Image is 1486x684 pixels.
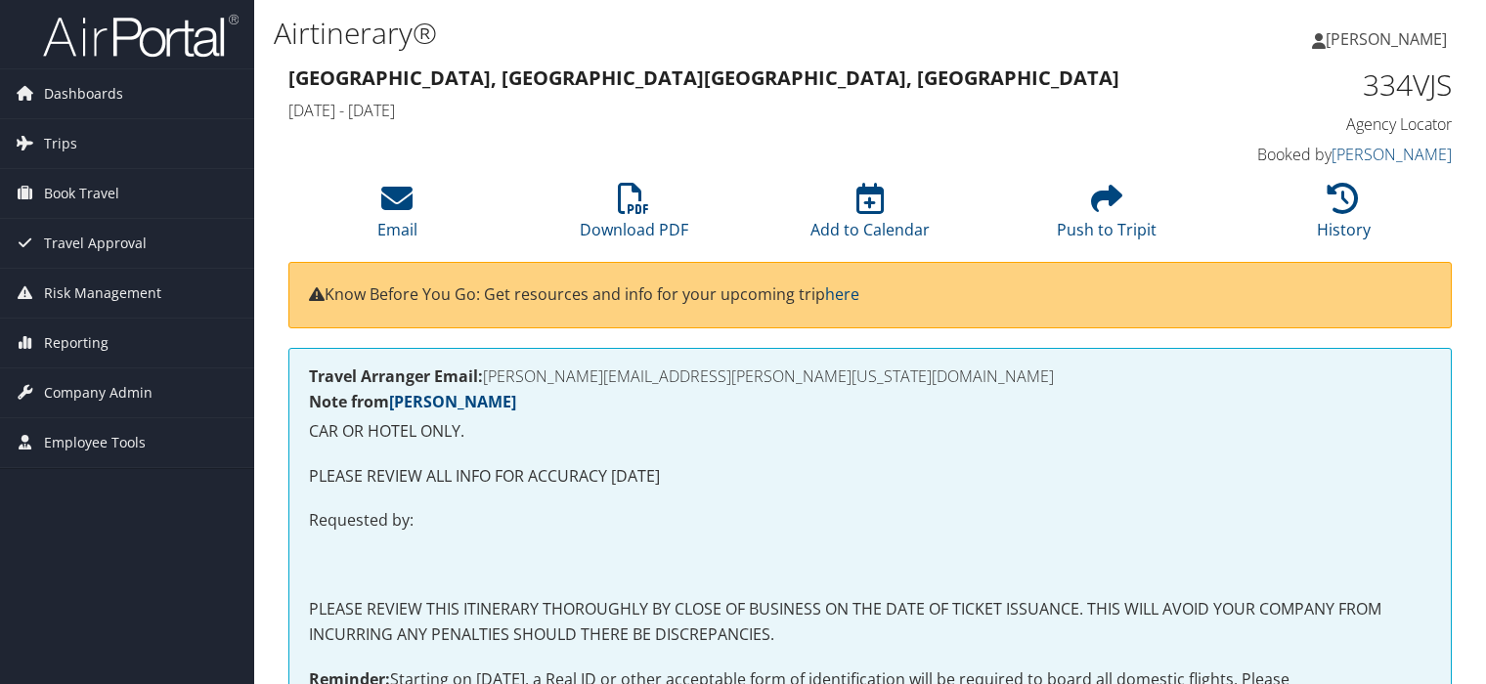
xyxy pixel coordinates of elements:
p: Requested by: [309,508,1431,534]
span: Dashboards [44,69,123,118]
p: PLEASE REVIEW ALL INFO FOR ACCURACY [DATE] [309,464,1431,490]
h4: [PERSON_NAME][EMAIL_ADDRESS][PERSON_NAME][US_STATE][DOMAIN_NAME] [309,368,1431,384]
h4: Agency Locator [1183,113,1452,135]
h1: Airtinerary® [274,13,1069,54]
h4: Booked by [1183,144,1452,165]
h4: [DATE] - [DATE] [288,100,1154,121]
span: Trips [44,119,77,168]
span: Book Travel [44,169,119,218]
strong: Travel Arranger Email: [309,365,483,387]
span: Employee Tools [44,418,146,467]
span: Risk Management [44,269,161,318]
span: Travel Approval [44,219,147,268]
h1: 334VJS [1183,64,1452,106]
strong: Note from [309,391,516,412]
img: airportal-logo.png [43,13,239,59]
p: PLEASE REVIEW THIS ITINERARY THOROUGHLY BY CLOSE OF BUSINESS ON THE DATE OF TICKET ISSUANCE. THIS... [309,597,1431,647]
a: Add to Calendar [810,193,930,240]
a: [PERSON_NAME] [389,391,516,412]
span: Company Admin [44,368,153,417]
a: here [825,283,859,305]
p: Know Before You Go: Get resources and info for your upcoming trip [309,282,1431,308]
a: Download PDF [580,193,688,240]
a: Email [377,193,417,240]
span: Reporting [44,319,109,367]
strong: [GEOGRAPHIC_DATA], [GEOGRAPHIC_DATA] [GEOGRAPHIC_DATA], [GEOGRAPHIC_DATA] [288,64,1119,91]
a: [PERSON_NAME] [1312,10,1466,68]
a: History [1317,193,1371,240]
a: Push to Tripit [1057,193,1157,240]
p: CAR OR HOTEL ONLY. [309,419,1431,445]
a: [PERSON_NAME] [1332,144,1452,165]
span: [PERSON_NAME] [1326,28,1447,50]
